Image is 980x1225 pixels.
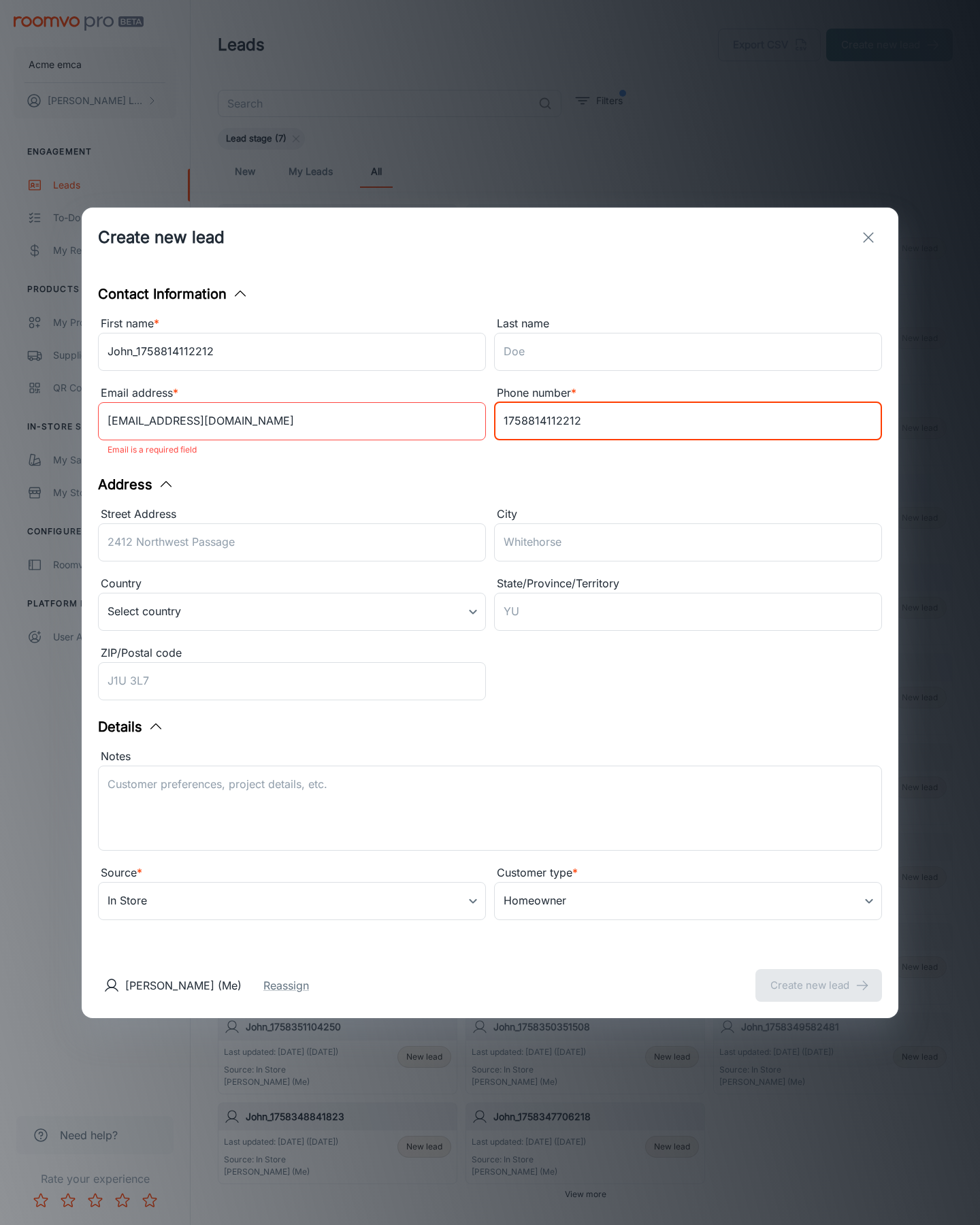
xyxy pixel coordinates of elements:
div: Notes [98,748,882,766]
p: [PERSON_NAME] (Me) [125,977,242,994]
div: Select country [98,593,486,631]
div: City [494,506,882,523]
input: J1U 3L7 [98,662,486,700]
input: +1 439-123-4567 [494,402,882,440]
div: In Store [98,882,486,920]
div: Email address [98,385,486,402]
div: Phone number [494,385,882,402]
div: Street Address [98,506,486,523]
button: Contact Information [98,284,248,304]
div: First name [98,315,486,333]
input: Whitehorse [494,523,882,561]
div: Source [98,864,486,882]
div: Customer type [494,864,882,882]
input: Doe [494,333,882,371]
div: Last name [494,315,882,333]
button: exit [855,224,882,251]
button: Reassign [263,977,309,994]
input: myname@example.com [98,402,486,440]
p: Email is a required field [108,442,476,458]
div: Homeowner [494,882,882,920]
div: Country [98,575,486,593]
input: John [98,333,486,371]
button: Details [98,717,164,737]
input: YU [494,593,882,631]
input: 2412 Northwest Passage [98,523,486,561]
button: Address [98,474,174,495]
h1: Create new lead [98,225,225,250]
div: State/Province/Territory [494,575,882,593]
div: ZIP/Postal code [98,644,486,662]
